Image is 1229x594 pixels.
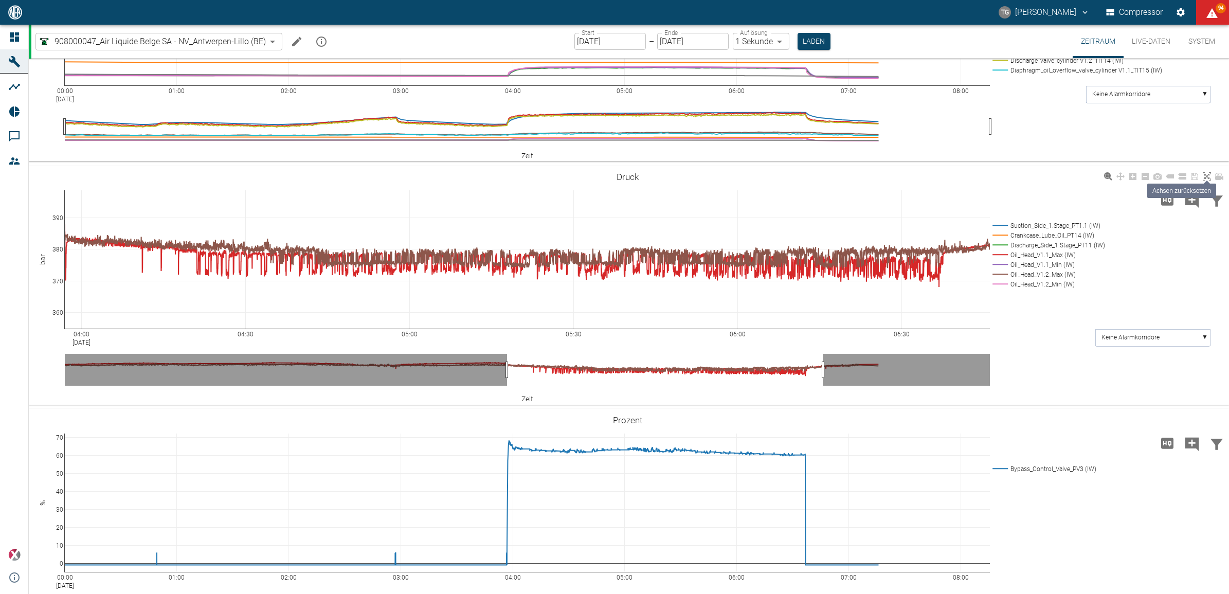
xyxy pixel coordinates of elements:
[1104,3,1165,22] button: Compressor
[1179,25,1225,58] button: System
[1171,3,1190,22] button: Einstellungen
[311,31,332,52] button: mission info
[1204,187,1229,213] button: Daten filtern
[1216,3,1226,13] span: 94
[1180,430,1204,457] button: Kommentar hinzufügen
[999,6,1011,19] div: TG
[1101,334,1160,341] text: Keine Alarmkorridore
[55,35,266,47] span: 908000047_Air Liquide Belge SA - NV_Antwerpen-Lillo (BE)
[286,31,307,52] button: Machine bearbeiten
[1092,91,1150,98] text: Keine Alarmkorridore
[1073,25,1124,58] button: Zeitraum
[1124,25,1179,58] button: Live-Daten
[997,3,1091,22] button: thomas.gregoir@neuman-esser.com
[1204,430,1229,457] button: Daten filtern
[8,549,21,561] img: Xplore Logo
[664,28,678,37] label: Ende
[574,33,646,50] input: DD.MM.YYYY
[7,5,23,19] img: logo
[1155,438,1180,447] span: Hohe Auflösung
[1155,194,1180,204] span: Hohe Auflösung
[582,28,594,37] label: Start
[649,35,654,47] p: –
[38,35,266,48] a: 908000047_Air Liquide Belge SA - NV_Antwerpen-Lillo (BE)
[740,28,768,37] label: Auflösung
[1180,187,1204,213] button: Kommentar hinzufügen
[798,33,830,50] button: Laden
[657,33,729,50] input: DD.MM.YYYY
[733,33,789,50] div: 1 Sekunde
